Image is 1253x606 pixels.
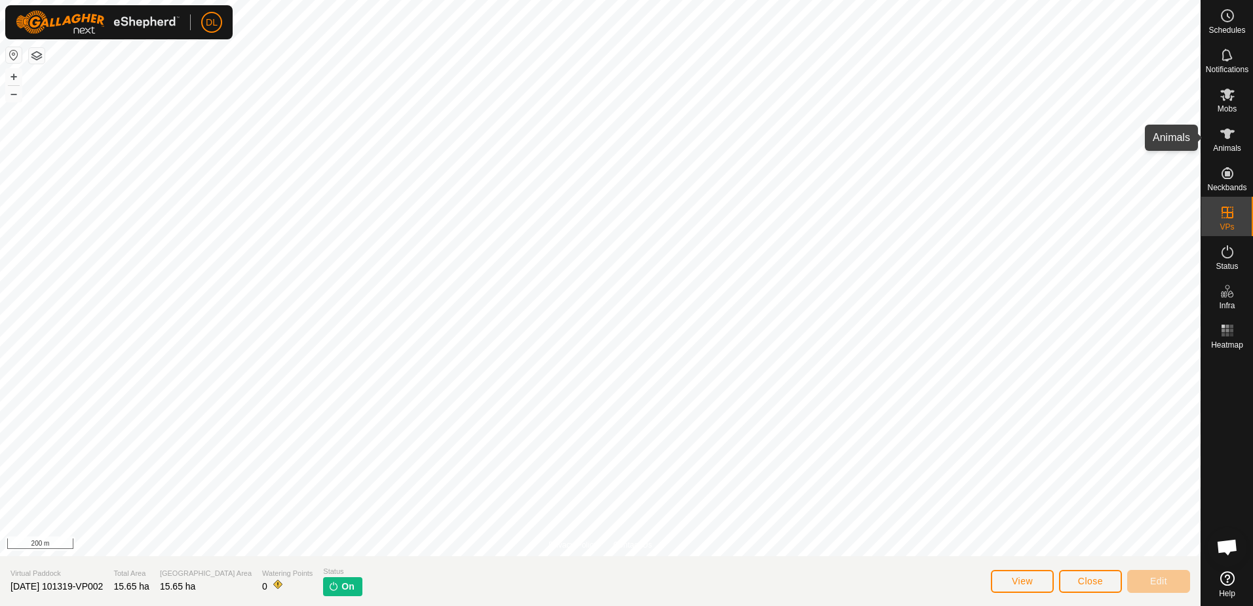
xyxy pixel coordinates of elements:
span: Status [1216,262,1238,270]
button: Reset Map [6,47,22,63]
span: Notifications [1206,66,1248,73]
span: Schedules [1208,26,1245,34]
span: 0 [262,581,267,592]
span: Neckbands [1207,184,1246,192]
button: Close [1059,570,1122,593]
span: Heatmap [1211,341,1243,349]
button: Edit [1127,570,1190,593]
span: Status [323,566,362,577]
span: Animals [1213,144,1241,152]
span: 15.65 ha [160,581,196,592]
img: Gallagher Logo [16,10,180,34]
span: Infra [1219,302,1235,310]
span: Total Area [113,568,149,579]
span: Watering Points [262,568,313,579]
img: turn-on [328,581,339,592]
button: – [6,86,22,102]
span: 15.65 ha [113,581,149,592]
div: Open chat [1208,527,1247,567]
a: Help [1201,566,1253,603]
button: Map Layers [29,48,45,64]
span: Edit [1150,576,1167,586]
a: Privacy Policy [549,539,598,551]
button: + [6,69,22,85]
span: DL [206,16,218,30]
span: Help [1219,590,1235,597]
button: View [991,570,1054,593]
a: Contact Us [613,539,652,551]
span: Virtual Paddock [10,568,103,579]
span: View [1012,576,1033,586]
span: [GEOGRAPHIC_DATA] Area [160,568,252,579]
span: On [341,580,354,594]
span: VPs [1220,223,1234,231]
span: Close [1078,576,1103,586]
span: Mobs [1218,105,1237,113]
span: [DATE] 101319-VP002 [10,581,103,592]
